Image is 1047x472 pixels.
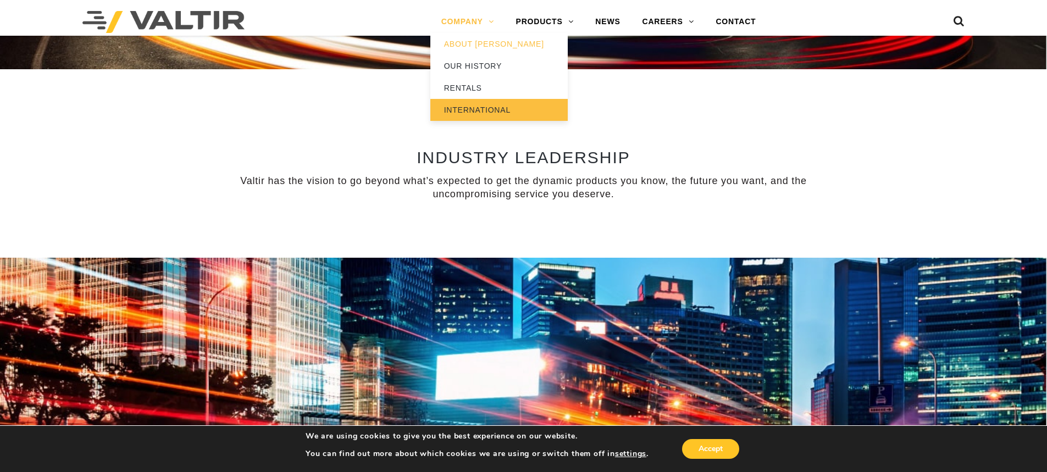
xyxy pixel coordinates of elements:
[430,11,505,33] a: COMPANY
[202,148,845,166] h2: INDUSTRY LEADERSHIP
[430,33,568,55] a: ABOUT [PERSON_NAME]
[306,449,649,459] p: You can find out more about which cookies we are using or switch them off in .
[82,11,245,33] img: Valtir
[584,11,631,33] a: NEWS
[430,77,568,99] a: RENTALS
[615,449,646,459] button: settings
[505,11,585,33] a: PRODUCTS
[306,431,649,441] p: We are using cookies to give you the best experience on our website.
[202,175,845,201] p: Valtir has the vision to go beyond what’s expected to get the dynamic products you know, the futu...
[430,99,568,121] a: INTERNATIONAL
[705,11,767,33] a: CONTACT
[631,11,705,33] a: CAREERS
[682,439,739,459] button: Accept
[430,55,568,77] a: OUR HISTORY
